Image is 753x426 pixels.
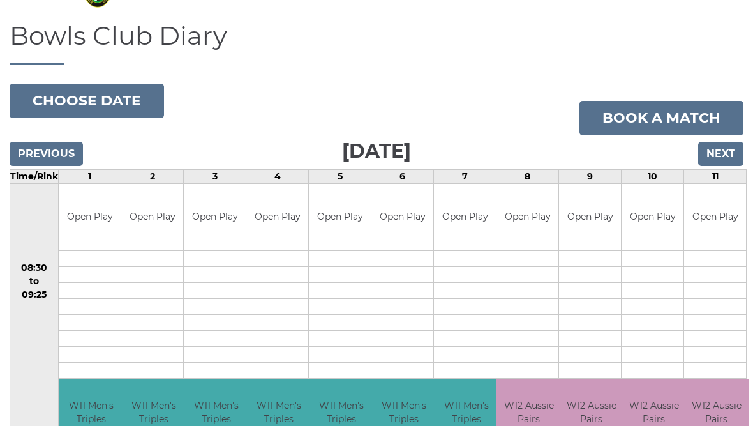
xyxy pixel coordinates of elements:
[309,184,371,251] td: Open Play
[684,184,746,251] td: Open Play
[559,169,622,183] td: 9
[579,101,743,135] a: Book a match
[59,184,121,251] td: Open Play
[184,169,246,183] td: 3
[121,184,183,251] td: Open Play
[10,142,83,166] input: Previous
[246,169,309,183] td: 4
[309,169,371,183] td: 5
[434,184,496,251] td: Open Play
[184,184,246,251] td: Open Play
[10,22,743,65] h1: Bowls Club Diary
[121,169,184,183] td: 2
[559,184,621,251] td: Open Play
[496,169,559,183] td: 8
[59,169,121,183] td: 1
[434,169,496,183] td: 7
[622,169,684,183] td: 10
[371,184,433,251] td: Open Play
[10,84,164,118] button: Choose date
[496,184,558,251] td: Open Play
[684,169,747,183] td: 11
[10,183,59,379] td: 08:30 to 09:25
[698,142,743,166] input: Next
[10,169,59,183] td: Time/Rink
[246,184,308,251] td: Open Play
[622,184,683,251] td: Open Play
[371,169,434,183] td: 6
